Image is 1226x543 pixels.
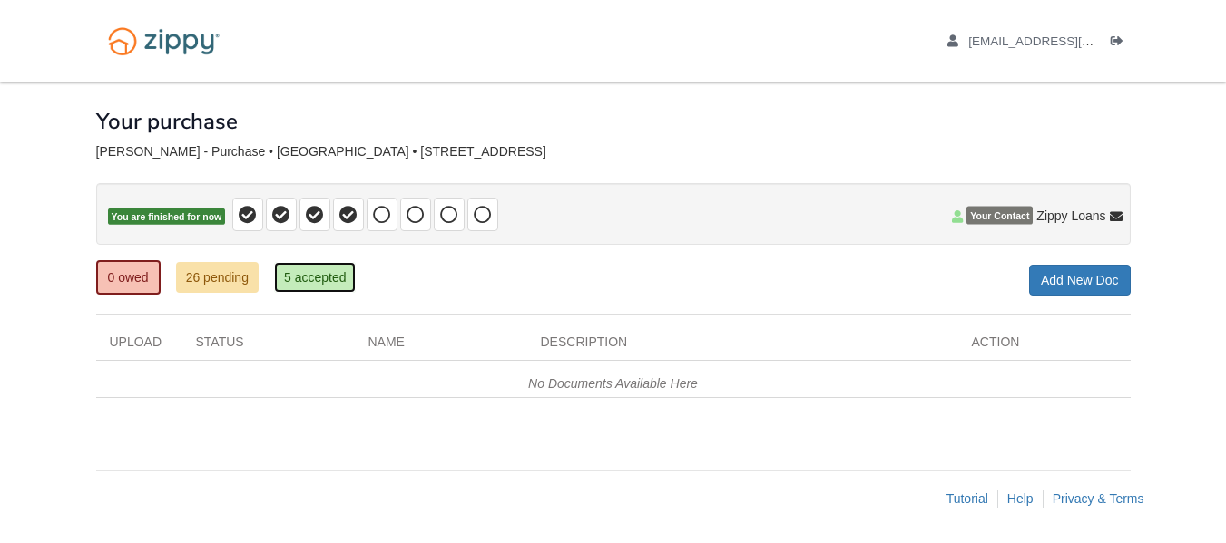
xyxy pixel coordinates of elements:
a: 5 accepted [274,262,357,293]
h1: Your purchase [96,110,238,133]
div: Status [182,333,355,360]
a: Tutorial [946,491,988,506]
span: Your Contact [966,207,1033,225]
a: Help [1007,491,1034,506]
div: Upload [96,333,182,360]
div: Name [355,333,527,360]
span: Zippy Loans [1036,207,1105,225]
a: edit profile [947,34,1177,53]
a: 26 pending [176,262,259,293]
div: [PERSON_NAME] - Purchase • [GEOGRAPHIC_DATA] • [STREET_ADDRESS] [96,144,1131,160]
a: 0 owed [96,260,161,295]
img: Logo [96,18,231,64]
span: You are finished for now [108,208,226,226]
a: Add New Doc [1029,265,1131,296]
a: Log out [1111,34,1131,53]
div: Action [958,333,1131,360]
div: Description [527,333,958,360]
a: Privacy & Terms [1053,491,1144,506]
em: No Documents Available Here [528,376,698,391]
span: whitmirerichard1971@gmail.com [968,34,1176,48]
